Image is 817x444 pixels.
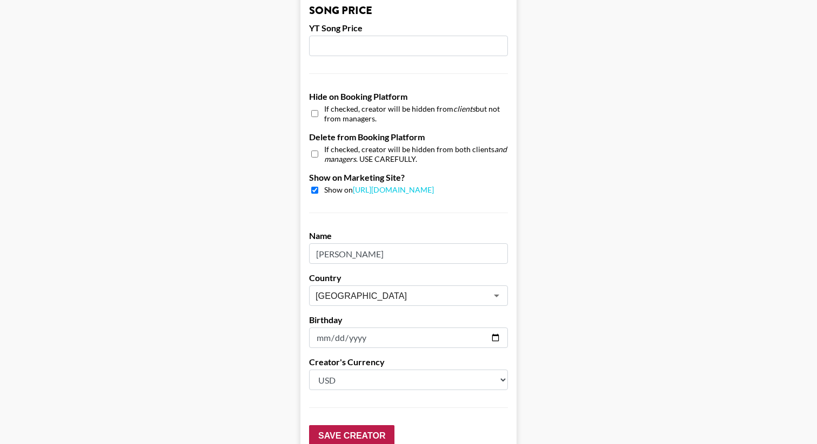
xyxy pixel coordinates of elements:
[324,104,508,123] span: If checked, creator will be hidden from but not from managers.
[453,104,476,113] em: clients
[309,91,508,102] label: Hide on Booking Platform
[309,132,508,142] label: Delete from Booking Platform
[309,230,508,241] label: Name
[309,5,508,16] h3: Song Price
[324,145,508,163] span: If checked, creator will be hidden from both clients . USE CAREFULLY.
[324,145,507,163] em: and managers
[353,185,434,194] a: [URL][DOMAIN_NAME]
[309,272,508,283] label: Country
[489,288,504,303] button: Open
[309,315,508,325] label: Birthday
[324,185,434,195] span: Show on
[309,357,508,367] label: Creator's Currency
[309,172,508,183] label: Show on Marketing Site?
[309,23,508,33] label: YT Song Price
